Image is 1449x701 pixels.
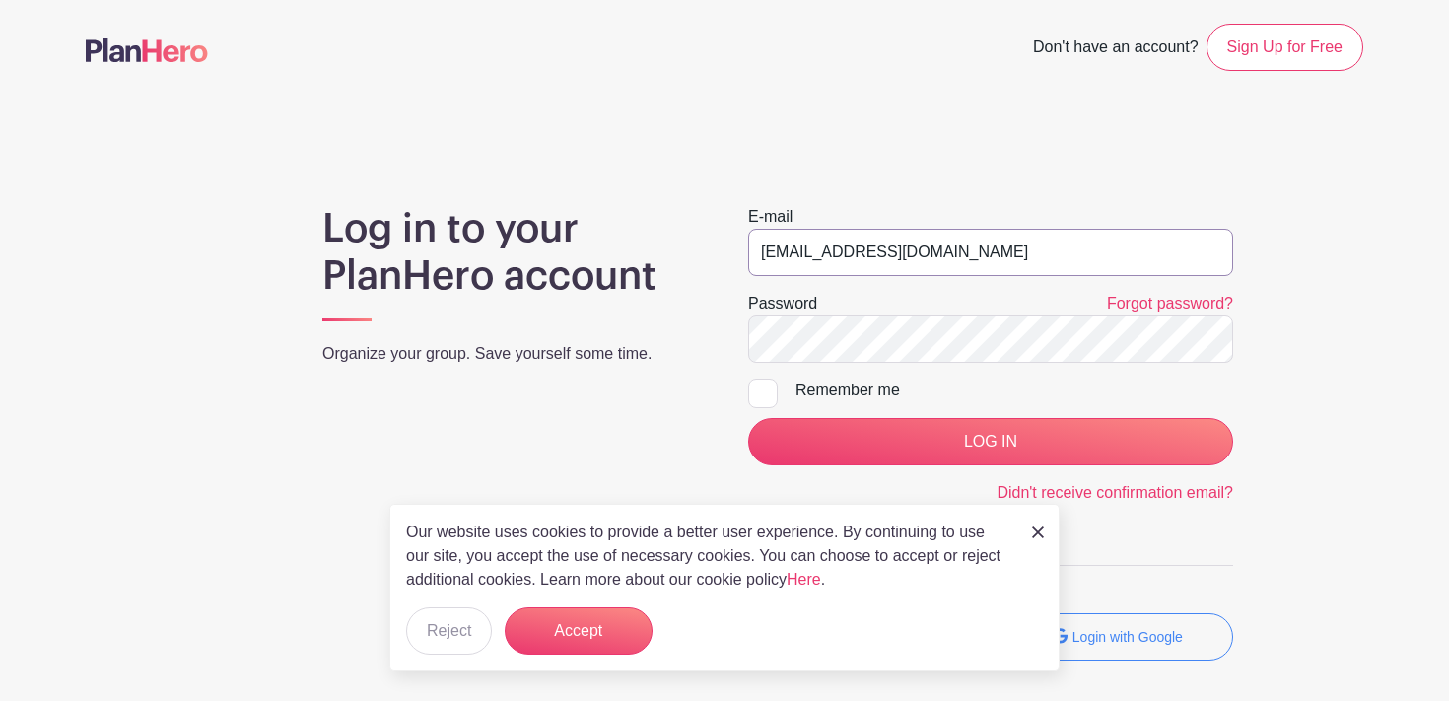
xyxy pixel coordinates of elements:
a: Sign Up for Free [1207,24,1363,71]
a: Didn't receive confirmation email? [997,484,1233,501]
label: E-mail [748,205,793,229]
a: Forgot password? [1107,295,1233,312]
input: LOG IN [748,418,1233,465]
label: Password [748,292,817,315]
button: Accept [505,607,653,655]
p: Our website uses cookies to provide a better user experience. By continuing to use our site, you ... [406,521,1011,592]
img: close_button-5f87c8562297e5c2d7936805f587ecaba9071eb48480494691a3f1689db116b3.svg [1032,526,1044,538]
input: e.g. julie@eventco.com [748,229,1233,276]
button: Reject [406,607,492,655]
p: Organize your group. Save yourself some time. [322,342,701,366]
button: Login with Google [1002,613,1233,661]
span: Don't have an account? [1033,28,1199,71]
a: Here [787,571,821,588]
img: logo-507f7623f17ff9eddc593b1ce0a138ce2505c220e1c5a4e2b4648c50719b7d32.svg [86,38,208,62]
div: Remember me [795,379,1233,402]
h1: Log in to your PlanHero account [322,205,701,300]
small: Login with Google [1072,629,1183,645]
